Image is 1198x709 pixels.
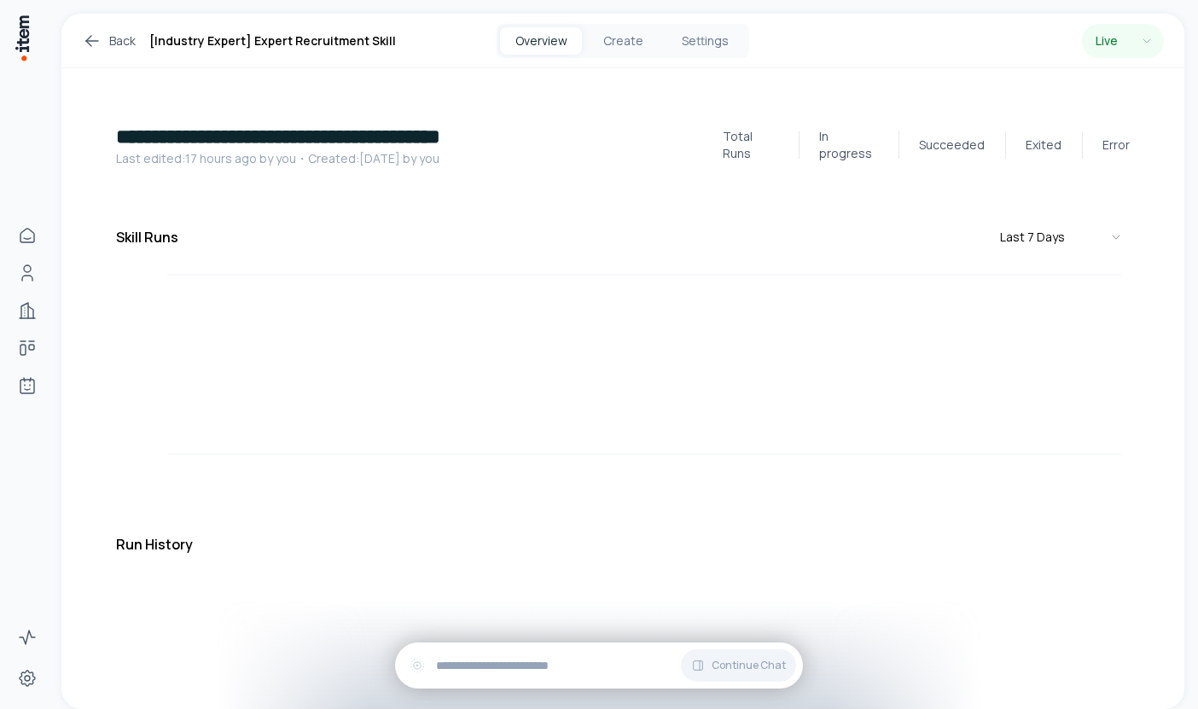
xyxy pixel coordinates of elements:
h3: Run History [116,534,1130,555]
span: Continue Chat [712,659,786,672]
img: Item Brain Logo [14,14,31,62]
h3: Skill Runs [116,227,178,247]
div: Continue Chat [395,642,803,689]
p: Succeeded [919,137,985,154]
a: Companies [10,293,44,328]
a: Back [82,31,136,51]
a: Home [10,218,44,253]
a: People [10,256,44,290]
p: Exited [1026,137,1061,154]
a: Deals [10,331,44,365]
button: Create [582,27,664,55]
a: Agents [10,369,44,403]
p: In progress [819,128,878,162]
button: Continue Chat [681,649,796,682]
h1: [Industry Expert] Expert Recruitment Skill [149,31,396,51]
p: Last edited: 17 hours ago by you ・Created: [DATE] by you [116,150,702,167]
button: Last 7 Days [993,222,1130,253]
p: Error [1102,137,1130,154]
a: Activity [10,620,44,654]
button: Overview [500,27,582,55]
p: Total Runs [723,128,778,162]
button: Settings [664,27,746,55]
a: Settings [10,661,44,695]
